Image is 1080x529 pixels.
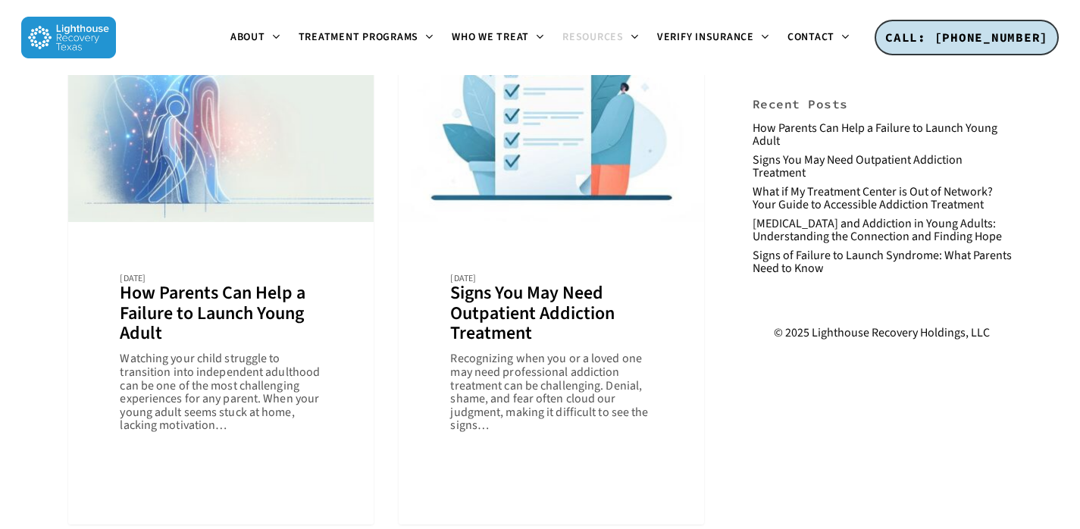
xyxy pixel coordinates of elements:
[562,30,624,45] span: Resources
[753,218,1012,243] a: [MEDICAL_DATA] and Addiction in Young Adults: Understanding the Connection and Finding Hope
[21,17,116,58] img: Lighthouse Recovery Texas
[787,30,834,45] span: Contact
[230,30,265,45] span: About
[753,249,1012,275] a: Signs of Failure to Launch Syndrome: What Parents Need to Know
[68,17,374,524] a: How Parents Can Help a Failure to Launch Young Adult
[885,30,1048,45] span: CALL: [PHONE_NUMBER]
[753,186,1012,211] a: What if My Treatment Center is Out of Network? Your Guide to Accessible Addiction Treatment
[753,324,1012,343] p: © 2025 Lighthouse Recovery Holdings, LLC
[399,17,704,524] a: Signs You May Need Outpatient Addiction Treatment
[875,20,1059,56] a: CALL: [PHONE_NUMBER]
[648,32,778,44] a: Verify Insurance
[753,122,1012,148] a: How Parents Can Help a Failure to Launch Young Adult
[753,97,1012,111] h4: Recent Posts
[778,32,859,44] a: Contact
[443,32,553,44] a: Who We Treat
[299,30,419,45] span: Treatment Programs
[290,32,443,44] a: Treatment Programs
[553,32,648,44] a: Resources
[221,32,290,44] a: About
[753,154,1012,180] a: Signs You May Need Outpatient Addiction Treatment
[452,30,529,45] span: Who We Treat
[657,30,754,45] span: Verify Insurance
